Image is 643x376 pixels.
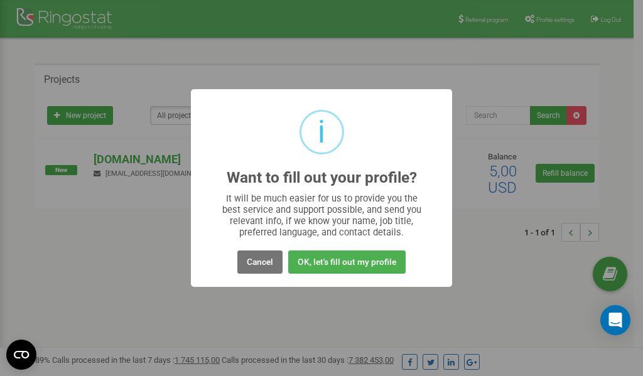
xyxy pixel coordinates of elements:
div: It will be much easier for us to provide you the best service and support possible, and send you ... [216,193,428,238]
button: Cancel [237,250,283,274]
h2: Want to fill out your profile? [227,169,417,186]
div: Open Intercom Messenger [600,305,630,335]
button: Open CMP widget [6,340,36,370]
div: i [318,112,325,153]
button: OK, let's fill out my profile [288,250,406,274]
